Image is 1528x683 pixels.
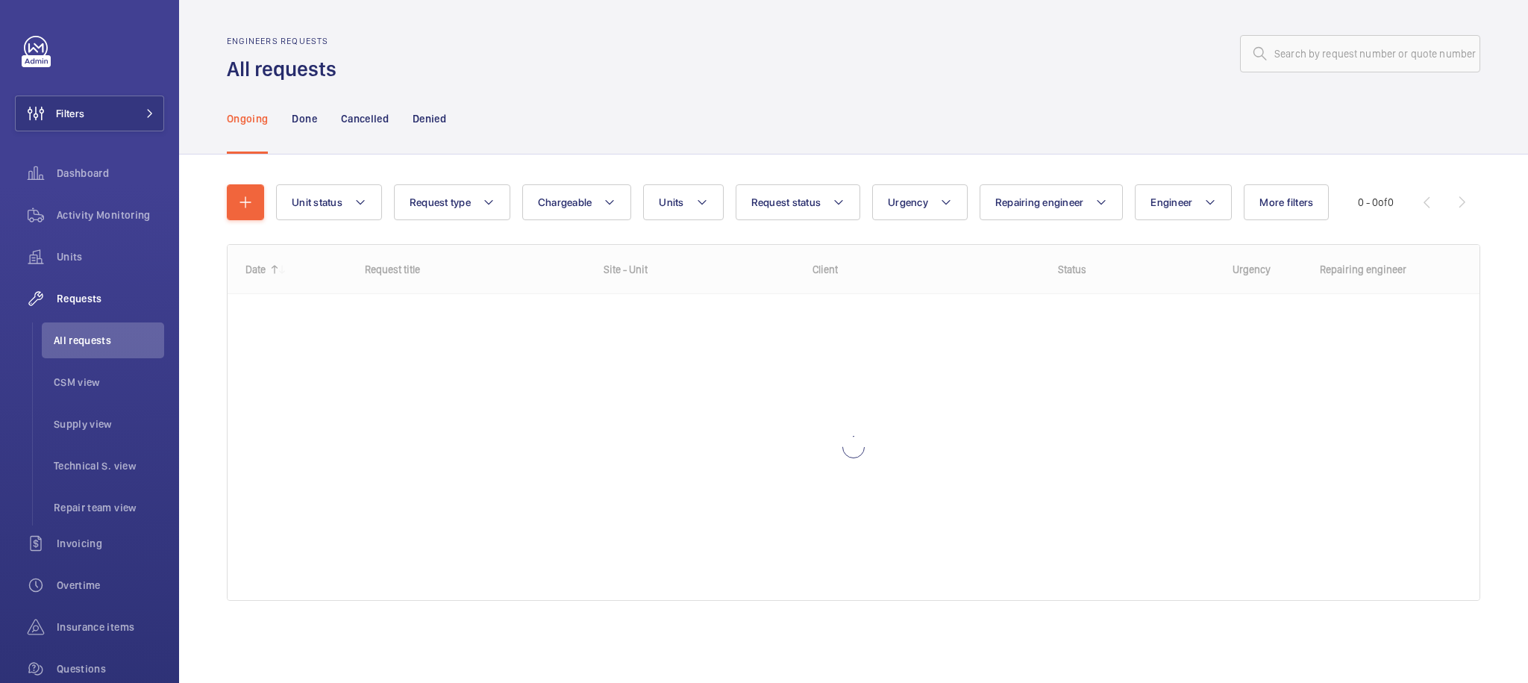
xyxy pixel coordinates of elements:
[292,111,316,126] p: Done
[659,196,683,208] span: Units
[227,55,345,83] h1: All requests
[57,661,164,676] span: Questions
[57,249,164,264] span: Units
[227,36,345,46] h2: Engineers requests
[1378,196,1388,208] span: of
[54,458,164,473] span: Technical S. view
[57,291,164,306] span: Requests
[54,375,164,390] span: CSM view
[980,184,1124,220] button: Repairing engineer
[872,184,968,220] button: Urgency
[995,196,1084,208] span: Repairing engineer
[1244,184,1329,220] button: More filters
[736,184,861,220] button: Request status
[538,196,592,208] span: Chargeable
[1150,196,1192,208] span: Engineer
[522,184,632,220] button: Chargeable
[1358,197,1394,208] span: 0 - 0 0
[292,196,342,208] span: Unit status
[1259,196,1313,208] span: More filters
[57,620,164,634] span: Insurance items
[227,111,268,126] p: Ongoing
[643,184,723,220] button: Units
[57,536,164,551] span: Invoicing
[751,196,821,208] span: Request status
[276,184,382,220] button: Unit status
[54,333,164,348] span: All requests
[54,417,164,431] span: Supply view
[1240,35,1480,72] input: Search by request number or quote number
[57,578,164,593] span: Overtime
[57,208,164,222] span: Activity Monitoring
[57,166,164,181] span: Dashboard
[56,106,84,121] span: Filters
[1135,184,1232,220] button: Engineer
[54,500,164,515] span: Repair team view
[888,196,928,208] span: Urgency
[15,96,164,131] button: Filters
[394,184,510,220] button: Request type
[341,111,389,126] p: Cancelled
[413,111,446,126] p: Denied
[410,196,471,208] span: Request type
